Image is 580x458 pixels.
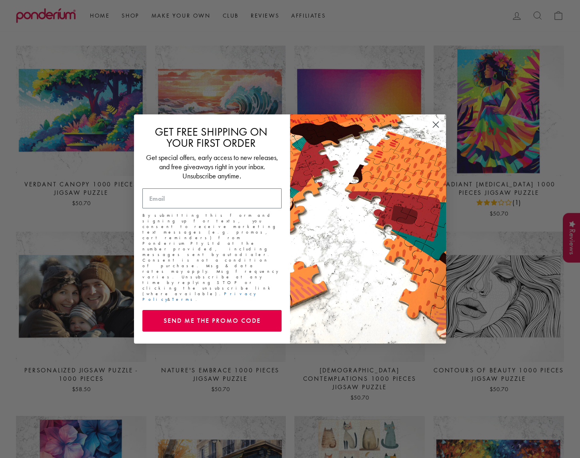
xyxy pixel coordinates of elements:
[142,291,256,302] a: Privacy Policy
[290,114,446,344] img: 463cf514-4bc2-4db9-8857-826b03b94972.jpeg
[172,296,196,302] a: Terms
[182,171,239,180] span: Unsubscribe anytime
[142,310,282,332] button: SEND ME THE PROMO CODE
[155,125,267,150] span: GET FREE SHIPPING ON YOUR FIRST ORDER
[142,188,282,208] input: Email
[429,118,443,132] button: Close dialog
[142,212,282,302] p: By submitting this form and signing up for texts, you consent to receive marketing text messages ...
[146,153,278,171] span: Get special offers, early access to new releases, and free giveaways right in your inbox.
[239,172,241,180] span: .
